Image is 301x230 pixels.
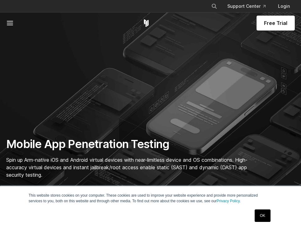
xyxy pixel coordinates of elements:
span: Spin up Arm-native iOS and Android virtual devices with near-limitless device and OS combinations... [6,157,248,178]
h1: Mobile App Penetration Testing [6,137,255,151]
a: OK [255,209,271,222]
a: Login [273,1,295,12]
a: Free Trial [257,16,295,31]
a: Privacy Policy. [217,199,241,203]
p: This website stores cookies on your computer. These cookies are used to improve your website expe... [29,193,272,204]
span: Free Trial [264,19,287,27]
a: Support Center [222,1,271,12]
div: Navigation Menu [206,1,295,12]
a: Corellium Home [142,19,150,27]
button: Search [209,1,220,12]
